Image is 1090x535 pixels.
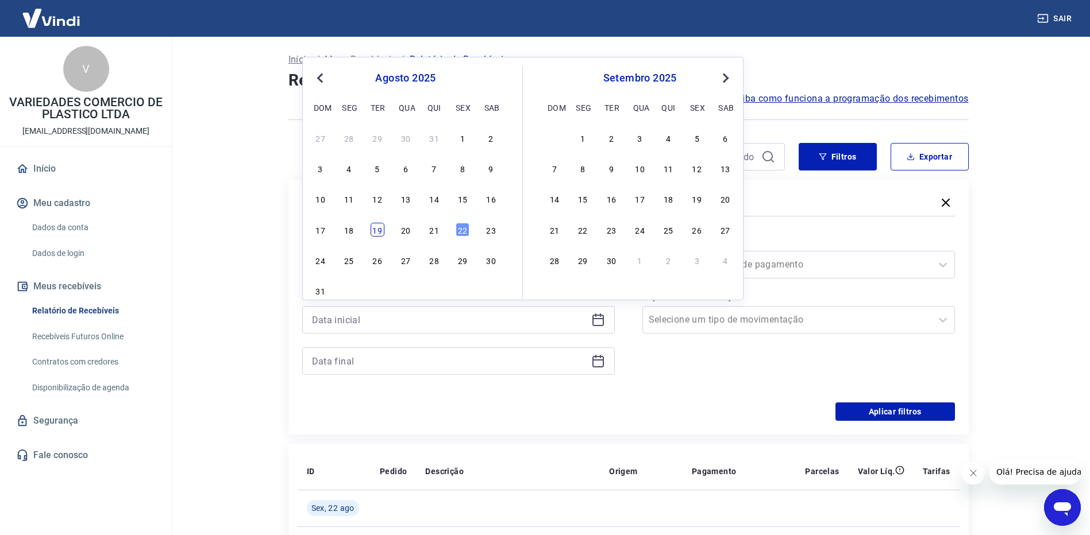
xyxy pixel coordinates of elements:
div: Choose domingo, 21 de setembro de 2025 [548,223,561,237]
div: Choose sábado, 30 de agosto de 2025 [484,253,498,267]
p: Relatório de Recebíveis [410,53,509,67]
p: Pedido [380,466,407,477]
div: Choose terça-feira, 2 de setembro de 2025 [371,284,384,297]
div: Choose sábado, 16 de agosto de 2025 [484,192,498,206]
div: Choose domingo, 10 de agosto de 2025 [314,192,328,206]
div: Choose segunda-feira, 25 de agosto de 2025 [342,253,356,267]
a: Recebíveis Futuros Online [28,325,158,348]
div: Choose sexta-feira, 19 de setembro de 2025 [690,192,704,206]
input: Data inicial [312,311,587,328]
div: Choose quinta-feira, 4 de setembro de 2025 [661,131,675,145]
div: Choose sábado, 2 de agosto de 2025 [484,131,498,145]
a: Início [288,53,311,67]
div: Choose sábado, 20 de setembro de 2025 [718,192,732,206]
div: qui [661,100,675,114]
div: Choose domingo, 3 de agosto de 2025 [314,161,328,175]
div: Choose sexta-feira, 8 de agosto de 2025 [456,161,469,175]
div: Choose sexta-feira, 1 de agosto de 2025 [456,131,469,145]
div: Choose segunda-feira, 28 de julho de 2025 [342,131,356,145]
iframe: Botão para abrir a janela de mensagens [1044,489,1081,526]
iframe: Mensagem da empresa [989,459,1081,484]
p: VARIEDADES COMERCIO DE PLASTICO LTDA [9,96,163,121]
div: Choose sexta-feira, 22 de agosto de 2025 [456,223,469,237]
a: Início [14,156,158,181]
div: Choose terça-feira, 19 de agosto de 2025 [371,223,384,237]
div: Choose domingo, 7 de setembro de 2025 [548,161,561,175]
div: Choose sexta-feira, 12 de setembro de 2025 [690,161,704,175]
button: Exportar [891,143,969,170]
button: Sair [1035,8,1076,29]
div: Choose terça-feira, 26 de agosto de 2025 [371,253,384,267]
div: Choose domingo, 24 de agosto de 2025 [314,253,328,267]
p: Meus Recebíveis [325,53,396,67]
p: Tarifas [923,466,950,477]
div: Choose sábado, 6 de setembro de 2025 [484,284,498,297]
p: Descrição [425,466,464,477]
div: Choose terça-feira, 5 de agosto de 2025 [371,161,384,175]
div: Choose sábado, 6 de setembro de 2025 [718,131,732,145]
p: [EMAIL_ADDRESS][DOMAIN_NAME] [22,125,149,137]
div: dom [314,100,328,114]
button: Previous Month [313,71,327,85]
div: Choose terça-feira, 12 de agosto de 2025 [371,192,384,206]
div: Choose quarta-feira, 13 de agosto de 2025 [399,192,413,206]
div: Choose quarta-feira, 10 de setembro de 2025 [633,161,647,175]
div: Choose segunda-feira, 1 de setembro de 2025 [342,284,356,297]
button: Meu cadastro [14,191,158,216]
span: Olá! Precisa de ajuda? [7,8,97,17]
div: Choose quinta-feira, 21 de agosto de 2025 [427,223,441,237]
button: Next Month [719,71,733,85]
div: Choose quarta-feira, 3 de setembro de 2025 [633,131,647,145]
div: seg [576,100,590,114]
label: Forma de Pagamento [645,235,953,249]
div: Choose quarta-feira, 30 de julho de 2025 [399,131,413,145]
div: Choose sábado, 9 de agosto de 2025 [484,161,498,175]
div: Choose sexta-feira, 5 de setembro de 2025 [690,131,704,145]
div: Choose sábado, 13 de setembro de 2025 [718,161,732,175]
span: Sex, 22 ago [311,502,355,514]
div: Choose quinta-feira, 18 de setembro de 2025 [661,192,675,206]
div: Choose domingo, 31 de agosto de 2025 [314,284,328,297]
div: Choose quarta-feira, 3 de setembro de 2025 [399,284,413,297]
div: ter [371,100,384,114]
div: sab [718,100,732,114]
div: Choose segunda-feira, 22 de setembro de 2025 [576,223,590,237]
div: setembro 2025 [546,71,734,85]
div: Choose sexta-feira, 3 de outubro de 2025 [690,253,704,267]
div: agosto 2025 [312,71,499,85]
div: Choose quinta-feira, 31 de julho de 2025 [427,131,441,145]
div: Choose quarta-feira, 1 de outubro de 2025 [633,253,647,267]
div: Choose sábado, 23 de agosto de 2025 [484,223,498,237]
input: Data final [312,352,587,370]
a: Fale conosco [14,443,158,468]
div: Choose quinta-feira, 7 de agosto de 2025 [427,161,441,175]
div: sex [690,100,704,114]
div: Choose sexta-feira, 29 de agosto de 2025 [456,253,469,267]
div: Choose sábado, 4 de outubro de 2025 [718,253,732,267]
p: Origem [609,466,637,477]
div: Choose segunda-feira, 8 de setembro de 2025 [576,161,590,175]
p: Parcelas [805,466,839,477]
div: sab [484,100,498,114]
div: Choose terça-feira, 16 de setembro de 2025 [604,192,618,206]
p: / [400,53,405,67]
a: Contratos com credores [28,350,158,374]
div: Choose domingo, 27 de julho de 2025 [314,131,328,145]
div: Choose sexta-feira, 26 de setembro de 2025 [690,223,704,237]
div: sex [456,100,469,114]
div: qua [633,100,647,114]
label: Tipo de Movimentação [645,290,953,304]
div: Choose quinta-feira, 4 de setembro de 2025 [427,284,441,297]
div: V [63,46,109,92]
button: Filtros [799,143,877,170]
img: Vindi [14,1,88,36]
div: dom [548,100,561,114]
a: Dados de login [28,242,158,265]
div: Choose segunda-feira, 11 de agosto de 2025 [342,192,356,206]
p: Pagamento [692,466,737,477]
div: Choose segunda-feira, 4 de agosto de 2025 [342,161,356,175]
a: Saiba como funciona a programação dos recebimentos [731,92,969,106]
div: Choose terça-feira, 30 de setembro de 2025 [604,253,618,267]
iframe: Fechar mensagem [962,462,985,484]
